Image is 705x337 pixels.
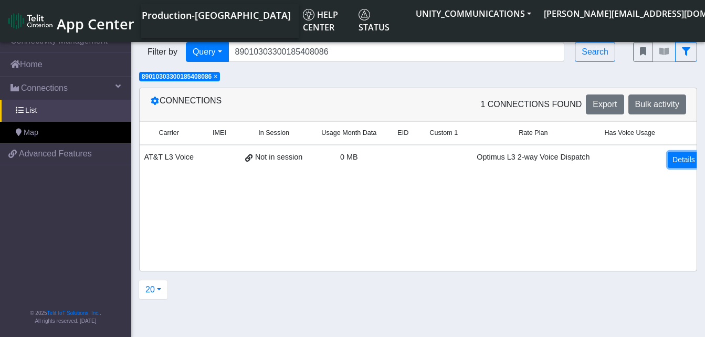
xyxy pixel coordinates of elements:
img: logo-telit-cinterion-gw-new.png [8,13,52,29]
span: App Center [57,14,134,34]
button: Export [586,94,624,114]
span: 89010303300185408086 [142,73,212,80]
span: EID [397,128,408,138]
a: App Center [8,10,133,33]
span: Not in session [255,152,302,163]
button: UNITY_COMMUNICATIONS [409,4,538,23]
span: Map [24,127,38,139]
button: Query [186,42,229,62]
span: In Session [258,128,289,138]
img: status.svg [359,9,370,20]
span: Export [593,100,617,109]
a: Status [354,4,409,38]
a: Your current platform instance [141,4,290,25]
div: AT&T L3 Voice [142,152,196,163]
span: 0 MB [340,153,358,161]
span: Advanced Features [19,148,92,160]
img: knowledge.svg [303,9,314,20]
button: Search [575,42,615,62]
a: Details [668,152,700,168]
a: Telit IoT Solutions, Inc. [47,310,100,316]
input: Search... [228,42,565,62]
button: 20 [139,280,168,300]
span: Help center [303,9,338,33]
span: 1 Connections found [480,98,582,111]
span: Rate Plan [519,128,548,138]
span: Has Voice Usage [604,128,655,138]
span: Filter by [139,46,186,58]
div: Connections [142,94,418,114]
span: Usage Month Data [321,128,376,138]
span: IMEI [213,128,226,138]
span: Carrier [159,128,178,138]
span: × [214,73,217,80]
span: Production-[GEOGRAPHIC_DATA] [142,9,291,22]
span: Connections [21,82,68,94]
span: Bulk activity [635,100,679,109]
button: Bulk activity [628,94,686,114]
span: Status [359,9,390,33]
div: Optimus L3 2-way Voice Dispatch [475,152,592,163]
div: fitlers menu [633,42,697,62]
a: Help center [299,4,354,38]
span: List [25,105,37,117]
span: Custom 1 [429,128,458,138]
button: Close [214,73,217,80]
